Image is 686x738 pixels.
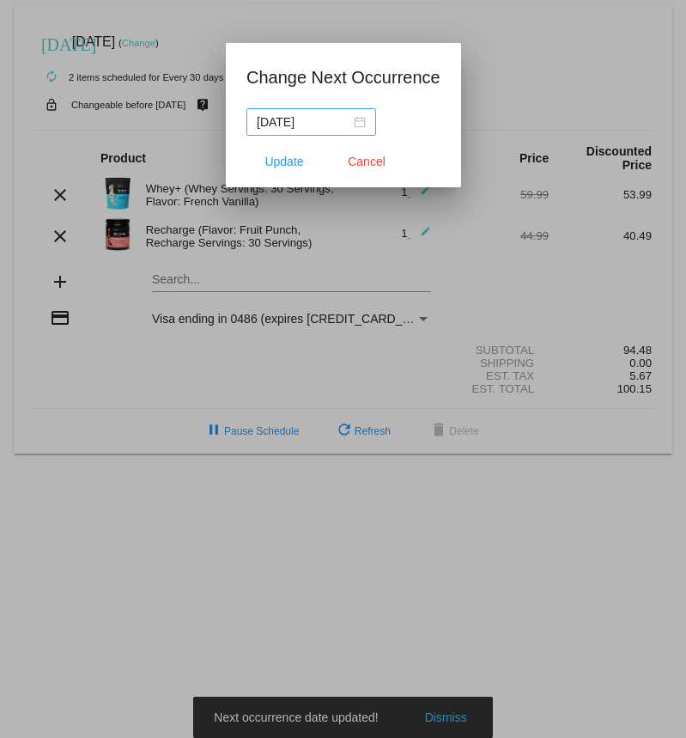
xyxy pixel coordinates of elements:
span: Cancel [348,155,385,168]
button: Update [246,146,322,177]
button: Close dialog [329,146,404,177]
input: Select date [257,113,350,131]
h1: Change Next Occurrence [246,64,440,91]
span: Update [264,155,303,168]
